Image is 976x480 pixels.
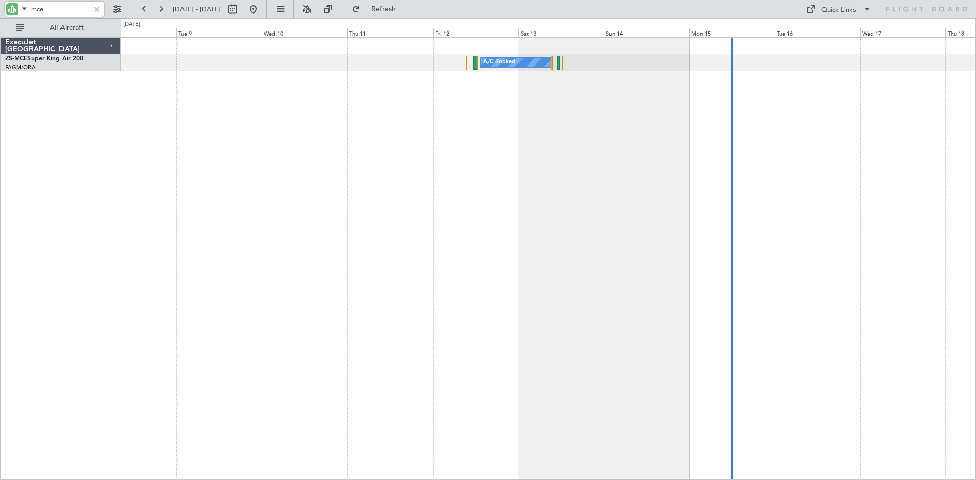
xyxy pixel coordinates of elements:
div: Wed 17 [860,28,945,37]
button: Refresh [347,1,408,17]
div: Tue 9 [176,28,262,37]
button: All Aircraft [11,20,110,36]
input: A/C (Reg. or Type) [31,2,89,17]
div: Quick Links [821,5,856,15]
div: Fri 12 [433,28,518,37]
button: Quick Links [801,1,876,17]
div: Mon 15 [689,28,775,37]
div: Sat 13 [518,28,604,37]
a: FAGM/QRA [5,63,36,71]
div: Mon 8 [91,28,176,37]
div: Sun 14 [604,28,689,37]
span: Refresh [362,6,405,13]
div: A/C Booked [483,55,515,70]
div: [DATE] [123,20,140,29]
div: Thu 11 [347,28,433,37]
span: [DATE] - [DATE] [173,5,221,14]
a: ZS-MCESuper King Air 200 [5,56,83,62]
div: Tue 16 [775,28,860,37]
span: ZS-MCE [5,56,27,62]
span: All Aircraft [26,24,107,31]
div: Wed 10 [262,28,347,37]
